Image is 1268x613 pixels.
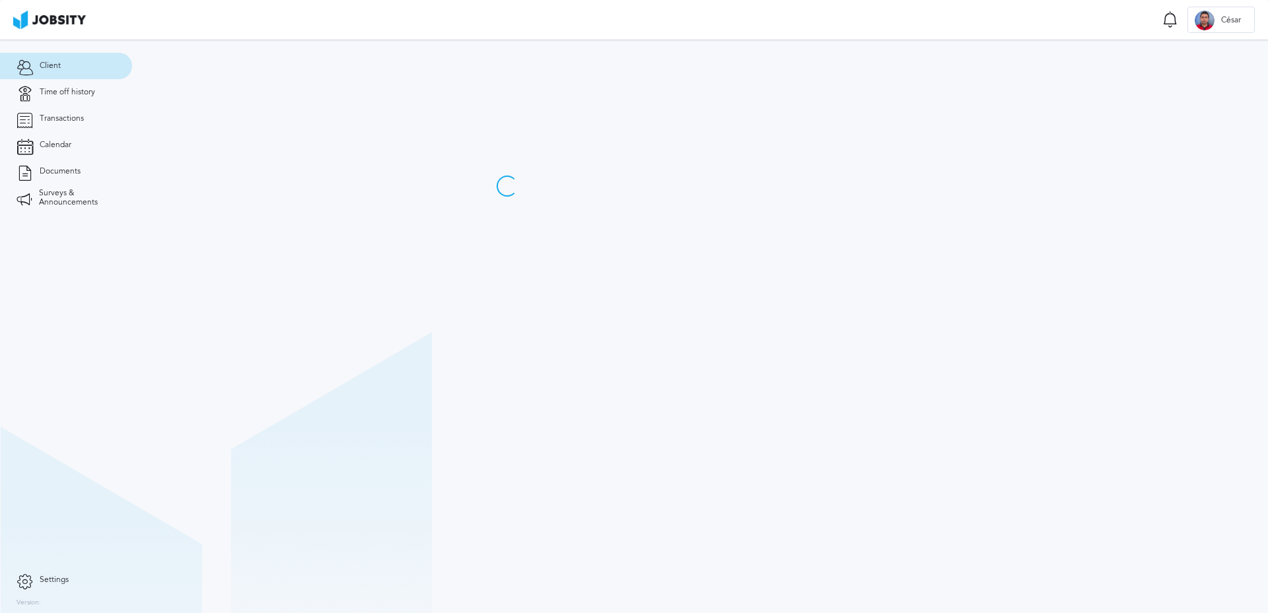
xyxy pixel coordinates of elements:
[1195,11,1215,30] div: C
[1215,16,1248,25] span: César
[40,141,71,150] span: Calendar
[13,11,86,29] img: ab4bad089aa723f57921c736e9817d99.png
[40,88,95,97] span: Time off history
[40,575,69,585] span: Settings
[17,599,41,607] label: Version:
[40,61,61,71] span: Client
[40,114,84,123] span: Transactions
[1187,7,1255,33] button: CCésar
[39,189,116,207] span: Surveys & Announcements
[40,167,81,176] span: Documents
